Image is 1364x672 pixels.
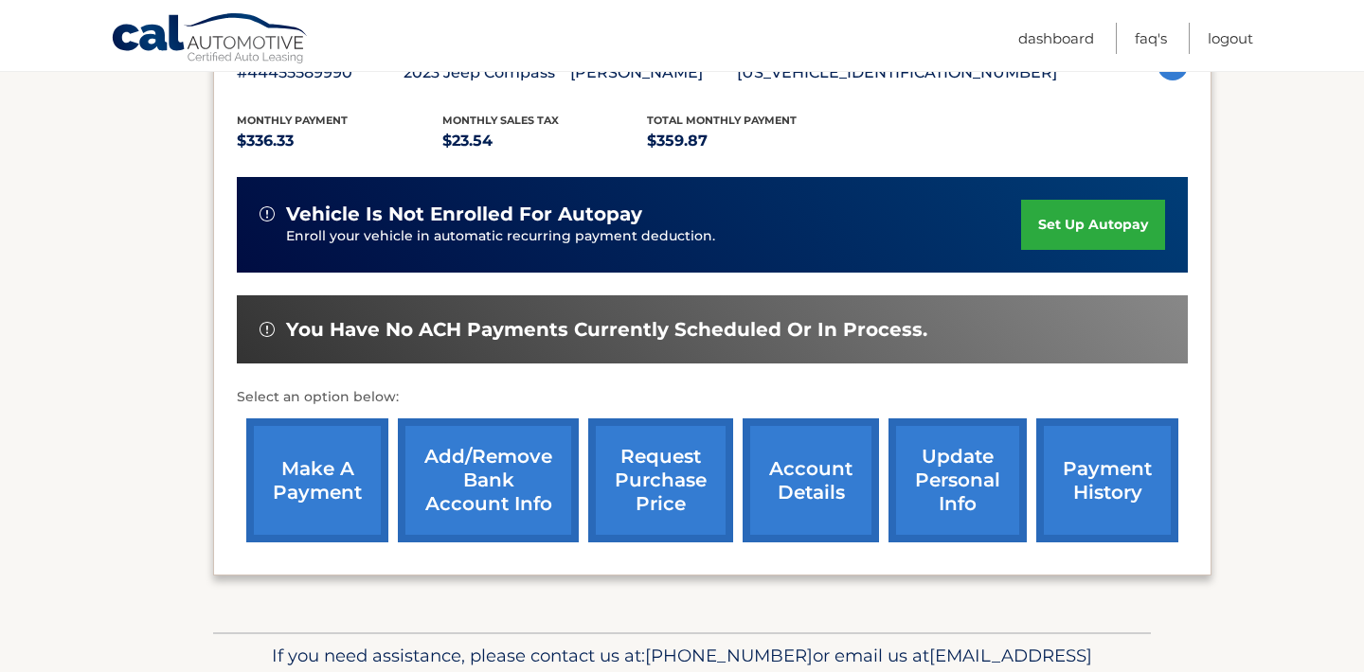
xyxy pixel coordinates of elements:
a: set up autopay [1021,200,1165,250]
span: vehicle is not enrolled for autopay [286,203,642,226]
span: [PHONE_NUMBER] [645,645,813,666]
p: $336.33 [237,128,442,154]
p: [PERSON_NAME] [570,60,737,86]
a: FAQ's [1135,23,1167,54]
img: alert-white.svg [260,322,275,337]
p: $359.87 [647,128,852,154]
span: Monthly sales Tax [442,114,559,127]
p: [US_VEHICLE_IDENTIFICATION_NUMBER] [737,60,1057,86]
p: 2023 Jeep Compass [404,60,570,86]
p: #44455589990 [237,60,404,86]
a: Cal Automotive [111,12,310,67]
p: Select an option below: [237,386,1188,409]
a: update personal info [888,418,1027,542]
a: account details [743,418,879,542]
img: alert-white.svg [260,206,275,221]
span: You have no ACH payments currently scheduled or in process. [286,318,927,342]
a: Dashboard [1018,23,1094,54]
a: Logout [1208,23,1253,54]
p: Enroll your vehicle in automatic recurring payment deduction. [286,226,1021,247]
span: Total Monthly Payment [647,114,797,127]
a: request purchase price [588,418,733,542]
a: make a payment [246,418,388,542]
a: Add/Remove bank account info [398,418,579,542]
a: payment history [1036,418,1178,542]
p: $23.54 [442,128,648,154]
span: Monthly Payment [237,114,348,127]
